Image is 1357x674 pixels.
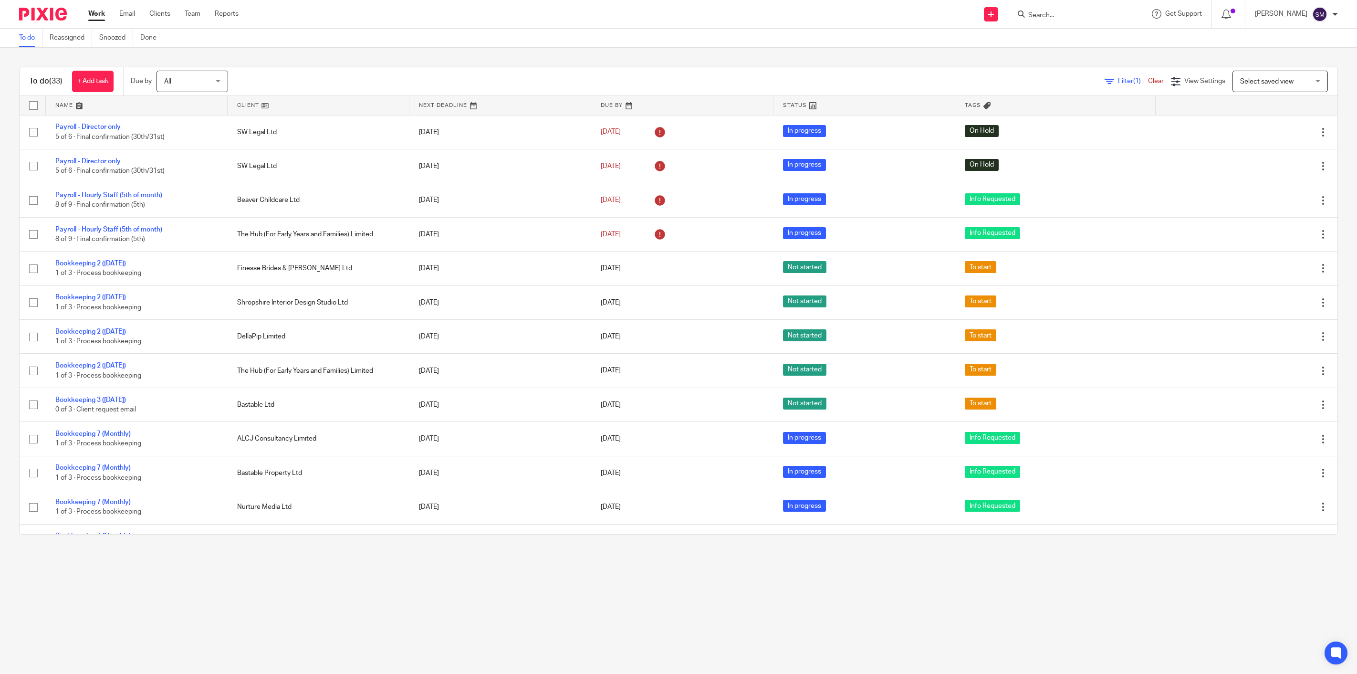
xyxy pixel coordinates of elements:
[99,29,133,47] a: Snoozed
[965,500,1020,512] span: Info Requested
[185,9,200,19] a: Team
[119,9,135,19] a: Email
[55,508,141,515] span: 1 of 3 · Process bookkeeping
[409,422,591,456] td: [DATE]
[409,524,591,558] td: [DATE]
[1165,11,1202,17] span: Get Support
[19,8,67,21] img: Pixie
[1312,7,1327,22] img: svg%3E
[409,285,591,319] td: [DATE]
[228,490,409,524] td: Nurture Media Ltd
[228,252,409,285] td: Finesse Brides & [PERSON_NAME] Ltd
[965,432,1020,444] span: Info Requested
[783,227,826,239] span: In progress
[965,329,996,341] span: To start
[55,226,162,233] a: Payroll - Hourly Staff (5th of month)
[965,398,996,410] span: To start
[783,329,826,341] span: Not started
[409,354,591,388] td: [DATE]
[228,354,409,388] td: The Hub (For Early Years and Families) Limited
[164,78,171,85] span: All
[228,115,409,149] td: SW Legal Ltd
[783,534,826,546] span: In progress
[1133,78,1141,84] span: (1)
[55,406,136,413] span: 0 of 3 · Client request email
[965,125,999,137] span: On Hold
[783,398,826,410] span: Not started
[55,362,126,369] a: Bookkeeping 2 ([DATE])
[783,500,826,512] span: In progress
[601,265,621,272] span: [DATE]
[783,193,826,205] span: In progress
[409,115,591,149] td: [DATE]
[55,372,141,379] span: 1 of 3 · Process bookkeeping
[783,364,826,376] span: Not started
[55,533,131,539] a: Bookkeeping 7 (Monthly)
[55,474,141,481] span: 1 of 3 · Process bookkeeping
[1118,78,1148,84] span: Filter
[55,464,131,471] a: Bookkeeping 7 (Monthly)
[409,149,591,183] td: [DATE]
[55,441,141,447] span: 1 of 3 · Process bookkeeping
[55,192,162,199] a: Payroll - Hourly Staff (5th of month)
[601,231,621,238] span: [DATE]
[409,217,591,251] td: [DATE]
[228,183,409,217] td: Beaver Childcare Ltd
[601,197,621,203] span: [DATE]
[601,401,621,408] span: [DATE]
[55,202,145,209] span: 8 of 9 · Final confirmation (5th)
[783,432,826,444] span: In progress
[55,158,121,165] a: Payroll - Director only
[55,338,141,345] span: 1 of 3 · Process bookkeeping
[88,9,105,19] a: Work
[1148,78,1164,84] a: Clear
[601,504,621,510] span: [DATE]
[1255,9,1307,19] p: [PERSON_NAME]
[965,193,1020,205] span: Info Requested
[965,466,1020,478] span: Info Requested
[55,304,141,311] span: 1 of 3 · Process bookkeeping
[228,456,409,490] td: Bastable Property Ltd
[228,285,409,319] td: Shropshire Interior Design Studio Ltd
[601,163,621,169] span: [DATE]
[49,77,63,85] span: (33)
[965,295,996,307] span: To start
[19,29,42,47] a: To do
[55,431,131,437] a: Bookkeeping 7 (Monthly)
[55,397,126,403] a: Bookkeeping 3 ([DATE])
[783,261,826,273] span: Not started
[228,149,409,183] td: SW Legal Ltd
[783,125,826,137] span: In progress
[965,261,996,273] span: To start
[140,29,164,47] a: Done
[601,368,621,374] span: [DATE]
[409,388,591,421] td: [DATE]
[1027,11,1113,20] input: Search
[55,236,145,242] span: 8 of 9 · Final confirmation (5th)
[29,76,63,86] h1: To do
[783,295,826,307] span: Not started
[965,103,981,108] span: Tags
[409,320,591,354] td: [DATE]
[409,456,591,490] td: [DATE]
[149,9,170,19] a: Clients
[228,422,409,456] td: ALCJ Consultancy Limited
[1240,78,1294,85] span: Select saved view
[228,388,409,421] td: Bastable Ltd
[965,534,1020,546] span: Info Requested
[55,134,165,140] span: 5 of 6 · Final confirmation (30th/31st)
[50,29,92,47] a: Reassigned
[409,252,591,285] td: [DATE]
[601,333,621,340] span: [DATE]
[965,227,1020,239] span: Info Requested
[215,9,239,19] a: Reports
[55,270,141,277] span: 1 of 3 · Process bookkeeping
[965,159,999,171] span: On Hold
[228,524,409,558] td: Skin & Tonic Midlands Ltd
[601,299,621,306] span: [DATE]
[55,260,126,267] a: Bookkeeping 2 ([DATE])
[228,320,409,354] td: DellaPip Limited
[228,217,409,251] td: The Hub (For Early Years and Families) Limited
[55,499,131,505] a: Bookkeeping 7 (Monthly)
[55,168,165,174] span: 5 of 6 · Final confirmation (30th/31st)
